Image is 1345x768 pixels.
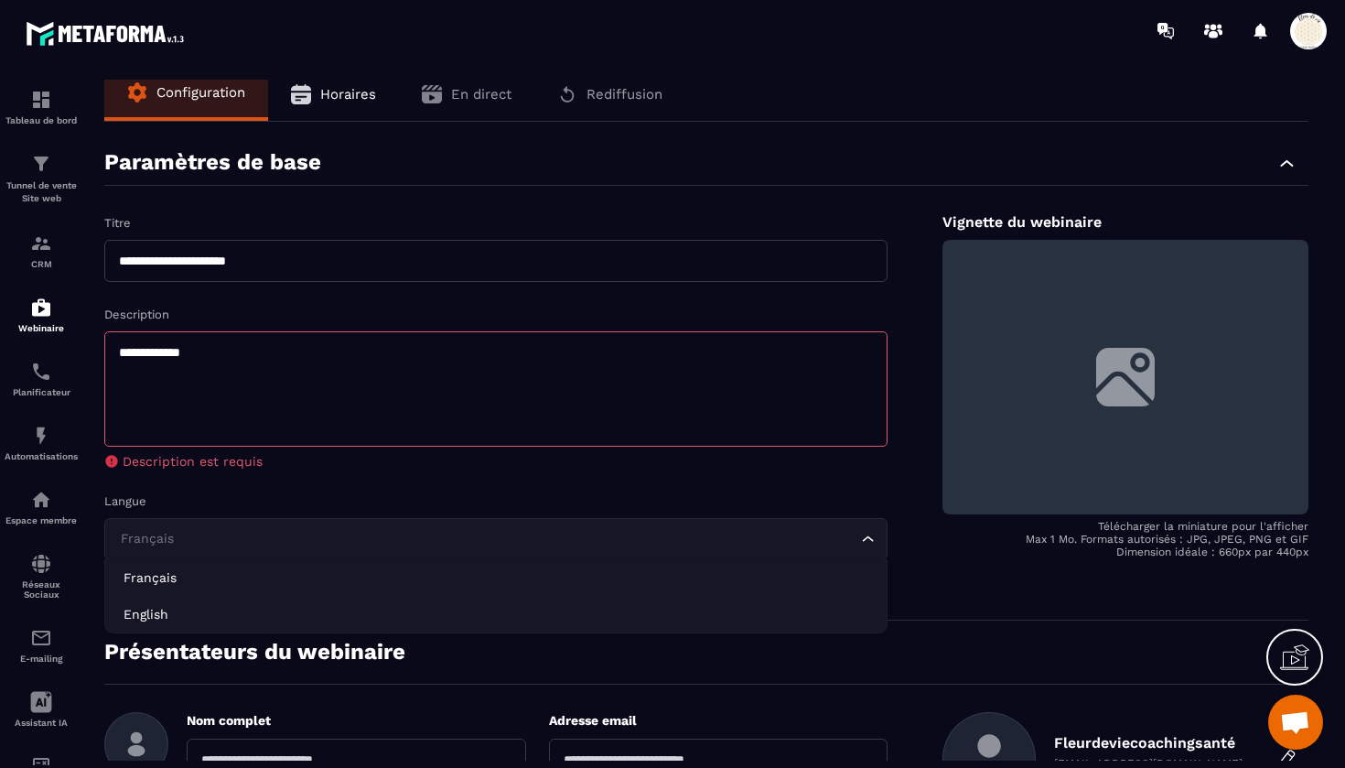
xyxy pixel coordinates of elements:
[5,613,78,677] a: emailemailE-mailing
[268,68,399,121] button: Horaires
[1268,695,1323,750] div: Ouvrir le chat
[5,515,78,525] p: Espace membre
[5,75,78,139] a: formationformationTableau de bord
[104,308,169,321] label: Description
[30,553,52,575] img: social-network
[26,16,190,50] img: logo
[30,361,52,383] img: scheduler
[104,216,131,230] label: Titre
[104,149,321,176] p: Paramètres de base
[5,347,78,411] a: schedulerschedulerPlanificateur
[30,297,52,319] img: automations
[942,546,1308,558] p: Dimension idéale : 660px par 440px
[30,153,52,175] img: formation
[5,677,78,741] a: Assistant IA
[5,475,78,539] a: automationsautomationsEspace membre
[124,605,868,623] p: English
[5,387,78,397] p: Planificateur
[586,86,662,103] span: Rediffusion
[320,86,376,103] span: Horaires
[5,654,78,664] p: E-mailing
[123,454,263,469] span: Description est requis
[5,259,78,269] p: CRM
[30,233,52,254] img: formation
[5,179,78,205] p: Tunnel de vente Site web
[5,539,78,613] a: social-networksocial-networkRéseaux Sociaux
[5,283,78,347] a: automationsautomationsWebinaire
[30,89,52,111] img: formation
[116,529,857,549] input: Search for option
[104,518,888,560] div: Search for option
[187,712,526,730] p: Nom complet
[942,533,1308,546] p: Max 1 Mo. Formats autorisés : JPG, JPEG, PNG et GIF
[549,712,888,730] p: Adresse email
[104,639,405,665] p: Présentateurs du webinaire
[5,579,78,600] p: Réseaux Sociaux
[5,139,78,219] a: formationformationTunnel de vente Site web
[104,494,146,508] label: Langue
[30,627,52,649] img: email
[942,213,1308,231] p: Vignette du webinaire
[5,718,78,728] p: Assistant IA
[5,411,78,475] a: automationsautomationsAutomatisations
[451,86,511,103] span: En direct
[5,219,78,283] a: formationformationCRM
[1054,734,1243,752] p: Fleurdeviecoachingsanté
[5,451,78,461] p: Automatisations
[942,520,1308,533] p: Télécharger la miniature pour l'afficher
[30,425,52,447] img: automations
[104,68,268,117] button: Configuration
[30,489,52,511] img: automations
[124,568,868,587] p: Français
[5,323,78,333] p: Webinaire
[399,68,534,121] button: En direct
[156,84,245,101] span: Configuration
[5,115,78,125] p: Tableau de bord
[534,68,685,121] button: Rediffusion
